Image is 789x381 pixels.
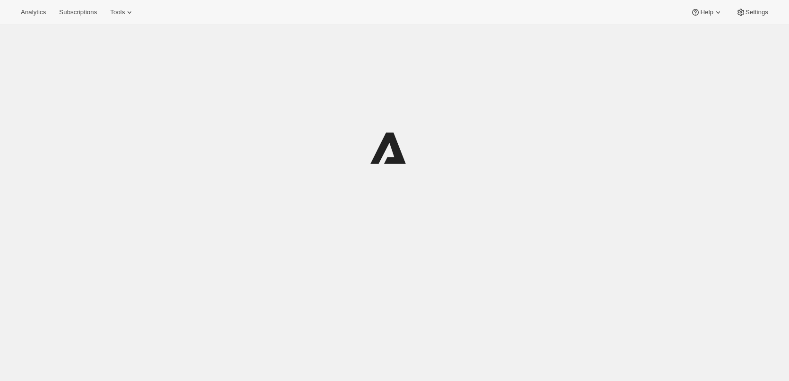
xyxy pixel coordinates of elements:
[104,6,140,19] button: Tools
[59,9,97,16] span: Subscriptions
[21,9,46,16] span: Analytics
[685,6,728,19] button: Help
[53,6,103,19] button: Subscriptions
[700,9,713,16] span: Help
[730,6,774,19] button: Settings
[15,6,51,19] button: Analytics
[746,9,768,16] span: Settings
[110,9,125,16] span: Tools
